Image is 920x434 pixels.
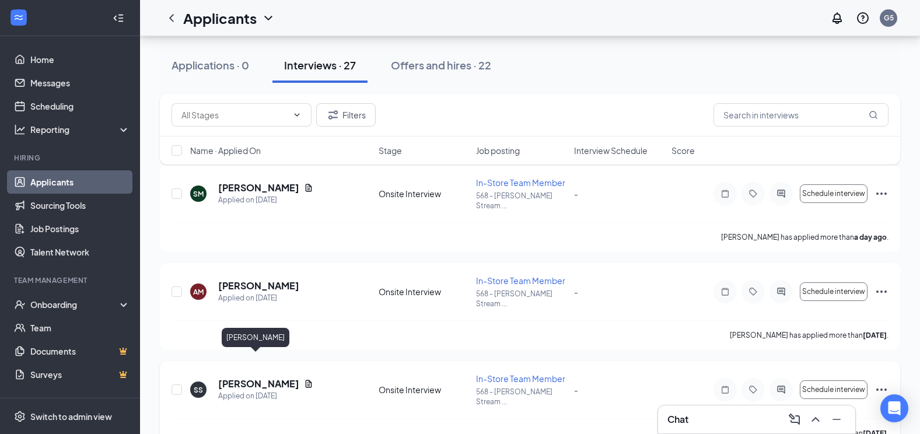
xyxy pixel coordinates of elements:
[379,145,402,156] span: Stage
[830,412,844,426] svg: Minimize
[874,285,888,299] svg: Ellipses
[181,108,288,121] input: All Stages
[785,410,804,429] button: ComposeMessage
[30,71,130,94] a: Messages
[574,188,578,199] span: -
[14,299,26,310] svg: UserCheck
[869,110,878,120] svg: MagnifyingGlass
[30,94,130,118] a: Scheduling
[809,412,823,426] svg: ChevronUp
[30,217,130,240] a: Job Postings
[13,12,25,23] svg: WorkstreamLogo
[800,184,867,203] button: Schedule interview
[788,412,802,426] svg: ComposeMessage
[856,11,870,25] svg: QuestionInfo
[874,383,888,397] svg: Ellipses
[476,373,565,384] span: In-Store Team Member
[713,103,888,127] input: Search in interviews
[14,153,128,163] div: Hiring
[193,189,204,199] div: SM
[30,316,130,339] a: Team
[30,339,130,363] a: DocumentsCrown
[379,384,469,395] div: Onsite Interview
[391,58,491,72] div: Offers and hires · 22
[218,279,299,292] h5: [PERSON_NAME]
[190,145,261,156] span: Name · Applied On
[218,194,313,206] div: Applied on [DATE]
[802,190,865,198] span: Schedule interview
[774,287,788,296] svg: ActiveChat
[30,124,131,135] div: Reporting
[802,288,865,296] span: Schedule interview
[880,394,908,422] div: Open Intercom Messenger
[14,275,128,285] div: Team Management
[574,286,578,297] span: -
[30,299,120,310] div: Onboarding
[806,410,825,429] button: ChevronUp
[800,282,867,301] button: Schedule interview
[863,331,887,339] b: [DATE]
[30,194,130,217] a: Sourcing Tools
[218,181,299,194] h5: [PERSON_NAME]
[14,411,26,422] svg: Settings
[316,103,376,127] button: Filter Filters
[830,11,844,25] svg: Notifications
[746,189,760,198] svg: Tag
[113,12,124,24] svg: Collapse
[827,410,846,429] button: Minimize
[30,48,130,71] a: Home
[874,187,888,201] svg: Ellipses
[222,328,289,347] div: [PERSON_NAME]
[671,145,695,156] span: Score
[30,170,130,194] a: Applicants
[718,385,732,394] svg: Note
[476,191,566,211] p: 568 - [PERSON_NAME] Stream ...
[746,287,760,296] svg: Tag
[14,124,26,135] svg: Analysis
[172,58,249,72] div: Applications · 0
[218,292,299,304] div: Applied on [DATE]
[476,289,566,309] p: 568 - [PERSON_NAME] Stream ...
[30,411,112,422] div: Switch to admin view
[476,387,566,407] p: 568 - [PERSON_NAME] Stream ...
[574,384,578,395] span: -
[802,386,865,394] span: Schedule interview
[774,385,788,394] svg: ActiveChat
[718,189,732,198] svg: Note
[476,145,520,156] span: Job posting
[193,287,204,297] div: AM
[476,275,565,286] span: In-Store Team Member
[194,385,203,395] div: SS
[854,233,887,242] b: a day ago
[304,183,313,192] svg: Document
[379,188,469,199] div: Onsite Interview
[218,390,313,402] div: Applied on [DATE]
[30,240,130,264] a: Talent Network
[574,145,648,156] span: Interview Schedule
[284,58,356,72] div: Interviews · 27
[476,177,565,188] span: In-Store Team Member
[379,286,469,297] div: Onsite Interview
[721,232,888,242] p: [PERSON_NAME] has applied more than .
[800,380,867,399] button: Schedule interview
[774,189,788,198] svg: ActiveChat
[667,413,688,426] h3: Chat
[30,363,130,386] a: SurveysCrown
[304,379,313,388] svg: Document
[261,11,275,25] svg: ChevronDown
[884,13,894,23] div: G5
[165,11,179,25] svg: ChevronLeft
[292,110,302,120] svg: ChevronDown
[718,287,732,296] svg: Note
[326,108,340,122] svg: Filter
[746,385,760,394] svg: Tag
[218,377,299,390] h5: [PERSON_NAME]
[730,330,888,340] p: [PERSON_NAME] has applied more than .
[183,8,257,28] h1: Applicants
